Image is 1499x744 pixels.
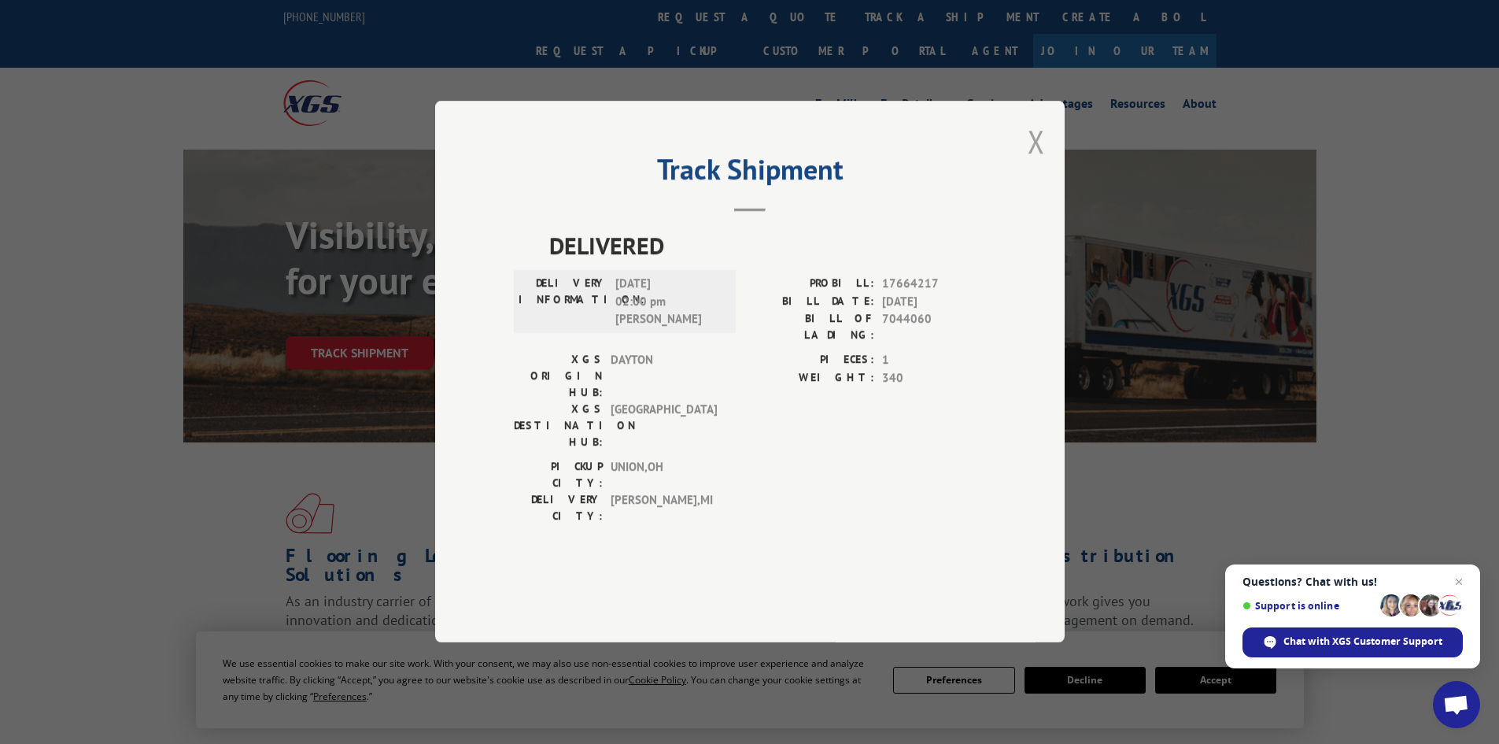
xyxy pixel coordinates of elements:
[750,352,874,370] label: PIECES:
[519,276,607,329] label: DELIVERY INFORMATION:
[750,311,874,344] label: BILL OF LADING:
[882,293,986,311] span: [DATE]
[882,352,986,370] span: 1
[882,369,986,387] span: 340
[611,492,717,525] span: [PERSON_NAME] , MI
[1449,572,1468,591] span: Close chat
[514,492,603,525] label: DELIVERY CITY:
[1242,600,1375,612] span: Support is online
[549,228,986,264] span: DELIVERED
[1283,635,1442,649] span: Chat with XGS Customer Support
[514,158,986,188] h2: Track Shipment
[882,311,986,344] span: 7044060
[611,352,717,402] span: DAYTON
[1242,576,1463,588] span: Questions? Chat with us!
[750,293,874,311] label: BILL DATE:
[750,276,874,294] label: PROBILL:
[611,459,717,492] span: UNION , OH
[882,276,986,294] span: 17664217
[514,352,603,402] label: XGS ORIGIN HUB:
[514,459,603,492] label: PICKUP CITY:
[1433,681,1480,728] div: Open chat
[615,276,722,329] span: [DATE] 02:00 pm [PERSON_NAME]
[1028,120,1045,162] button: Close modal
[750,369,874,387] label: WEIGHT:
[1242,627,1463,657] div: Chat with XGS Customer Support
[611,402,717,451] span: [GEOGRAPHIC_DATA]
[514,402,603,451] label: XGS DESTINATION HUB:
